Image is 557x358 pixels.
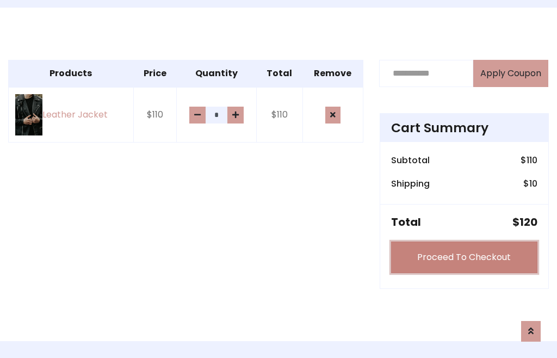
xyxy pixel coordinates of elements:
[302,60,363,87] th: Remove
[473,60,548,87] button: Apply Coupon
[391,242,537,273] a: Proceed To Checkout
[9,60,134,87] th: Products
[391,178,430,189] h6: Shipping
[391,215,421,229] h5: Total
[527,154,537,166] span: 110
[133,60,176,87] th: Price
[521,155,537,165] h6: $
[391,120,537,135] h4: Cart Summary
[529,177,537,190] span: 10
[257,87,303,143] td: $110
[133,87,176,143] td: $110
[512,215,537,229] h5: $
[519,214,537,230] span: 120
[176,60,256,87] th: Quantity
[523,178,537,189] h6: $
[257,60,303,87] th: Total
[391,155,430,165] h6: Subtotal
[15,94,127,135] a: Leather Jacket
